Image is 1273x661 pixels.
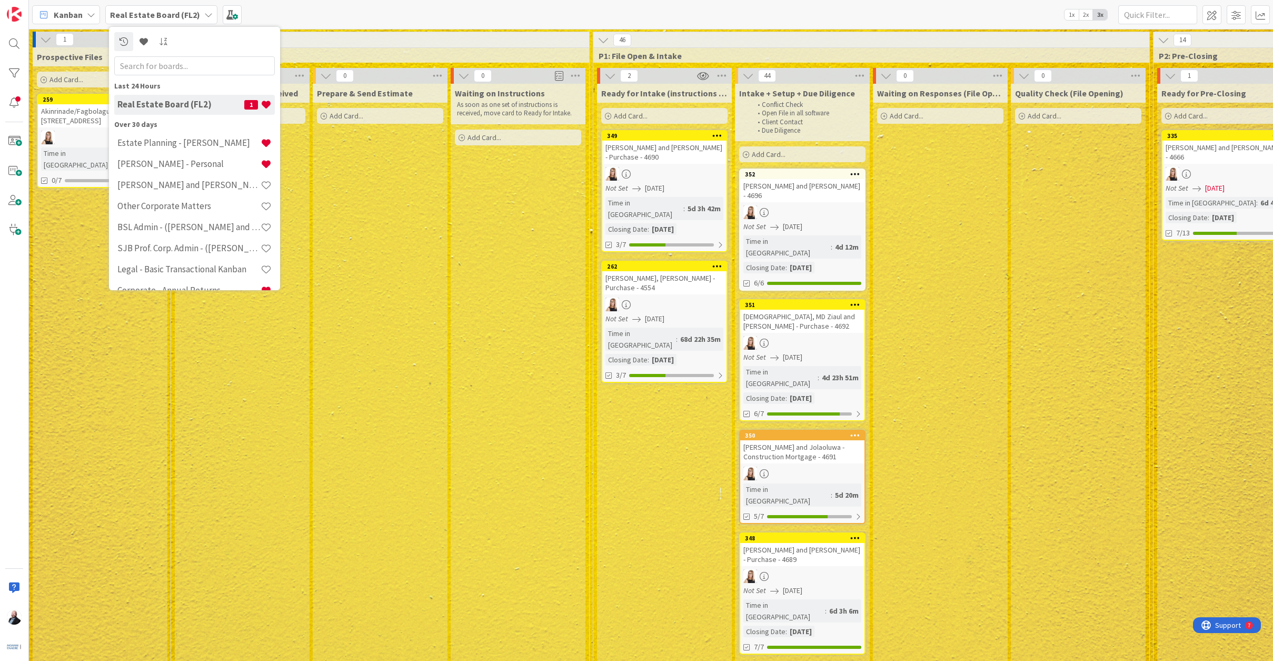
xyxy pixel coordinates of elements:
div: 259 [43,96,162,103]
h4: Corporate - Annual Returns [117,285,261,295]
span: 3/7 [616,370,626,381]
span: : [785,262,787,273]
div: 349[PERSON_NAME] and [PERSON_NAME] - Purchase - 4690 [602,131,727,164]
span: : [1208,212,1209,223]
div: Time in [GEOGRAPHIC_DATA] [743,484,831,507]
a: 352[PERSON_NAME] and [PERSON_NAME] - 4696DBNot Set[DATE]Time in [GEOGRAPHIC_DATA]:4d 12mClosing D... [739,169,866,291]
img: SB [7,610,22,625]
span: Add Card... [890,111,923,121]
div: 352 [740,170,864,179]
span: [DATE] [783,221,802,232]
div: [DATE] [787,262,814,273]
img: DB [605,167,619,181]
div: Closing Date [605,223,648,235]
img: DB [605,298,619,311]
div: Time in [GEOGRAPHIC_DATA] [743,366,818,389]
div: DB [602,167,727,181]
span: 1 [56,33,74,46]
div: Time in [GEOGRAPHIC_DATA] [605,197,683,220]
div: Time in [GEOGRAPHIC_DATA] [605,328,676,351]
div: [DATE] [649,354,677,366]
span: 0 [336,70,354,82]
div: 262 [607,263,727,270]
img: DB [41,131,55,144]
div: 352 [745,171,864,178]
i: Not Set [1166,183,1188,193]
span: Add Card... [614,111,648,121]
span: : [785,392,787,404]
img: DB [743,569,757,583]
div: 350[PERSON_NAME] and Jolaoluwa - Construction Mortgage - 4691 [740,431,864,463]
i: Not Set [605,314,628,323]
span: Waiting on Responses (File Opening) [877,88,1003,98]
div: 348[PERSON_NAME] and [PERSON_NAME] - Purchase - 4689 [740,534,864,566]
div: DB [740,569,864,583]
div: Closing Date [743,262,785,273]
span: : [648,223,649,235]
div: 4d 23h 51m [819,372,861,383]
i: Not Set [743,586,766,595]
h4: Other Corporate Matters [117,201,261,211]
a: 351[DEMOGRAPHIC_DATA], MD Ziaul and [PERSON_NAME] - Purchase - 4692DBNot Set[DATE]Time in [GEOGRA... [739,299,866,421]
h4: SJB Prof. Corp. Admin - ([PERSON_NAME] and [PERSON_NAME]) [117,243,261,253]
div: 5d 3h 42m [685,203,723,214]
div: DB [740,467,864,480]
img: DB [743,467,757,480]
img: Visit kanbanzone.com [7,7,22,22]
div: Time in [GEOGRAPHIC_DATA] [1166,197,1256,209]
span: [DATE] [1205,183,1225,194]
span: 6/6 [754,278,764,289]
b: Real Estate Board (FL2) [110,9,200,20]
div: 351 [740,300,864,310]
span: Add Card... [49,75,83,84]
span: Ready for Pre-Closing [1161,88,1246,98]
img: DB [743,205,757,219]
a: 262[PERSON_NAME], [PERSON_NAME] - Purchase - 4554DBNot Set[DATE]Time in [GEOGRAPHIC_DATA]:68d 22h... [601,261,728,383]
div: 350 [740,431,864,440]
span: Intake + Setup + Due Diligence [739,88,855,98]
div: 4d 12m [832,241,861,253]
div: 6d 3h 6m [827,605,861,617]
li: Conflict Check [752,101,864,109]
span: [DATE] [783,352,802,363]
div: [DATE] [1209,212,1237,223]
div: Closing Date [743,392,785,404]
div: [PERSON_NAME] and [PERSON_NAME] - 4696 [740,179,864,202]
span: 2 [620,70,638,82]
span: 5/7 [754,511,764,522]
span: Prospective Files [37,52,103,62]
a: 349[PERSON_NAME] and [PERSON_NAME] - Purchase - 4690DBNot Set[DATE]Time in [GEOGRAPHIC_DATA]:5d 3... [601,130,728,252]
div: DB [38,131,162,144]
div: [DATE] [649,223,677,235]
div: Closing Date [743,626,785,637]
div: [DATE] [787,392,814,404]
li: Open File in all software [752,109,864,117]
span: 0 [474,70,492,82]
h4: Real Estate Board (FL2) [117,99,244,110]
div: 259Akinrinade/Fagbolagun - Purchase of [STREET_ADDRESS] [38,95,162,127]
h4: Legal - Basic Transactional Kanban [117,264,261,274]
span: : [831,241,832,253]
span: Waiting on Instructions [455,88,545,98]
div: 351[DEMOGRAPHIC_DATA], MD Ziaul and [PERSON_NAME] - Purchase - 4692 [740,300,864,333]
span: Kanban [54,8,83,21]
div: 349 [602,131,727,141]
p: As soon as one set of instructions is received, move card to Ready for Intake. [457,101,579,118]
i: Not Set [605,183,628,193]
div: 351 [745,301,864,309]
img: DB [1166,167,1179,181]
div: 262 [602,262,727,271]
div: [DEMOGRAPHIC_DATA], MD Ziaul and [PERSON_NAME] - Purchase - 4692 [740,310,864,333]
img: DB [743,336,757,350]
div: 259 [38,95,162,104]
div: Akinrinade/Fagbolagun - Purchase of [STREET_ADDRESS] [38,104,162,127]
h4: Estate Planning - [PERSON_NAME] [117,137,261,148]
span: : [831,489,832,501]
div: [PERSON_NAME] and [PERSON_NAME] - Purchase - 4690 [602,141,727,164]
span: 1x [1065,9,1079,20]
h4: [PERSON_NAME] and [PERSON_NAME] - Lean Coffee Meeting [117,180,261,190]
span: Ready for Intake (instructions received) [601,88,728,98]
span: : [676,333,678,345]
span: 0 [1034,70,1052,82]
div: 5d 20m [832,489,861,501]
